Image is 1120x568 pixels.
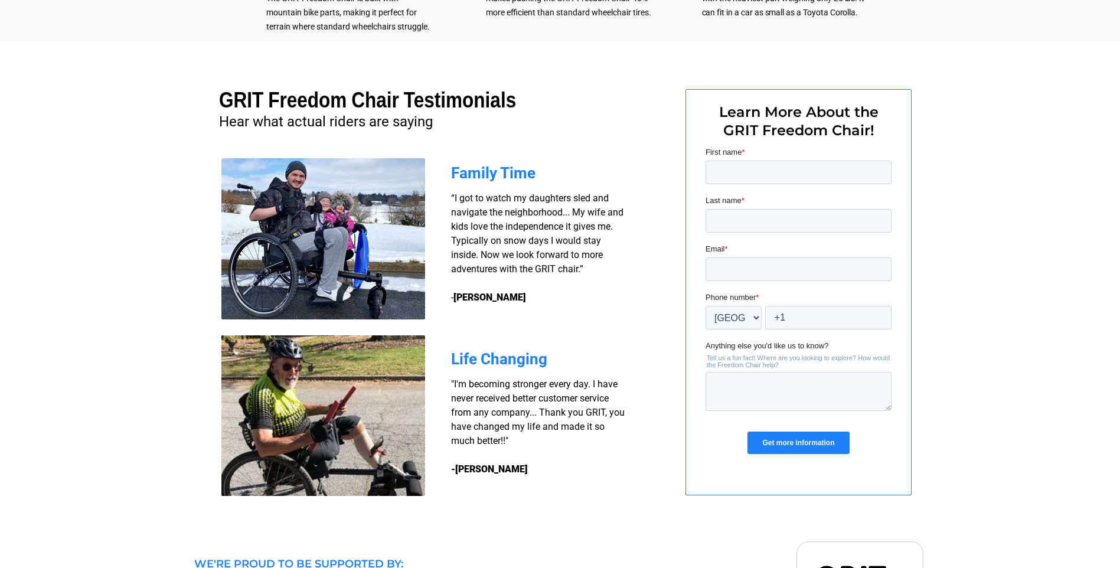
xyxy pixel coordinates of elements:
span: Learn More About the GRIT Freedom Chair! [719,103,879,139]
span: Family Time [451,164,535,182]
span: Life Changing [451,350,547,368]
span: Hear what actual riders are saying [219,113,433,130]
strong: [PERSON_NAME] [453,292,526,303]
span: "I'm becoming stronger every day. I have never received better customer service from any company.... [451,378,625,446]
iframe: Form 0 [706,146,892,464]
span: “I got to watch my daughters sled and navigate the neighborhood... My wife and kids love the inde... [451,192,623,303]
strong: -[PERSON_NAME] [451,463,528,475]
span: GRIT Freedom Chair Testimonials [219,88,516,112]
